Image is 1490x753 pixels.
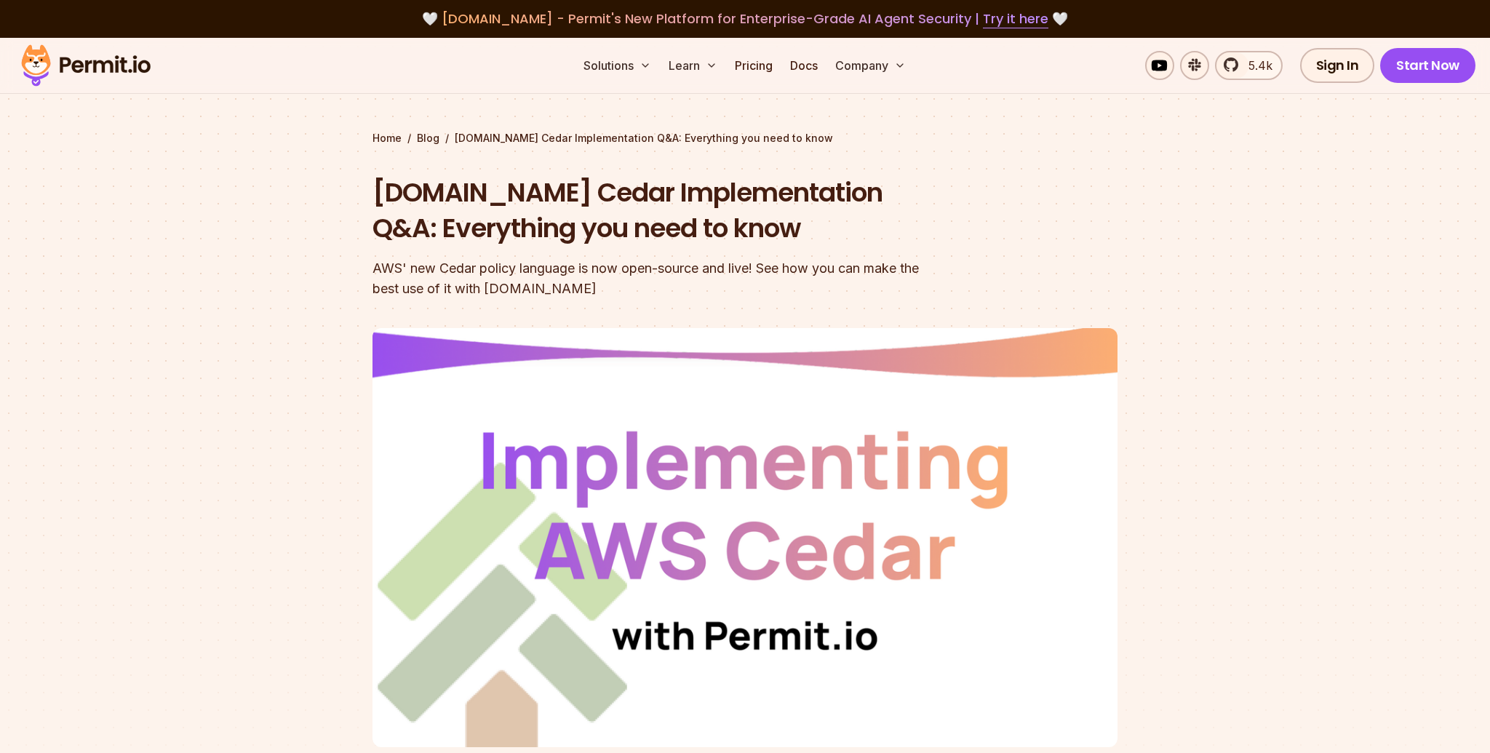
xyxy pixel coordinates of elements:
[35,9,1455,29] div: 🤍 🤍
[663,51,723,80] button: Learn
[983,9,1048,28] a: Try it here
[442,9,1048,28] span: [DOMAIN_NAME] - Permit's New Platform for Enterprise-Grade AI Agent Security |
[417,131,439,146] a: Blog
[829,51,912,80] button: Company
[372,131,1117,146] div: / /
[1240,57,1272,74] span: 5.4k
[1215,51,1283,80] a: 5.4k
[372,131,402,146] a: Home
[372,328,1117,747] img: Permit.io Cedar Implementation Q&A: Everything you need to know
[729,51,778,80] a: Pricing
[372,258,931,299] div: AWS' new Cedar policy language is now open-source and live! See how you can make the best use of ...
[784,51,824,80] a: Docs
[1300,48,1375,83] a: Sign In
[1380,48,1475,83] a: Start Now
[372,175,931,247] h1: [DOMAIN_NAME] Cedar Implementation Q&A: Everything you need to know
[578,51,657,80] button: Solutions
[15,41,157,90] img: Permit logo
